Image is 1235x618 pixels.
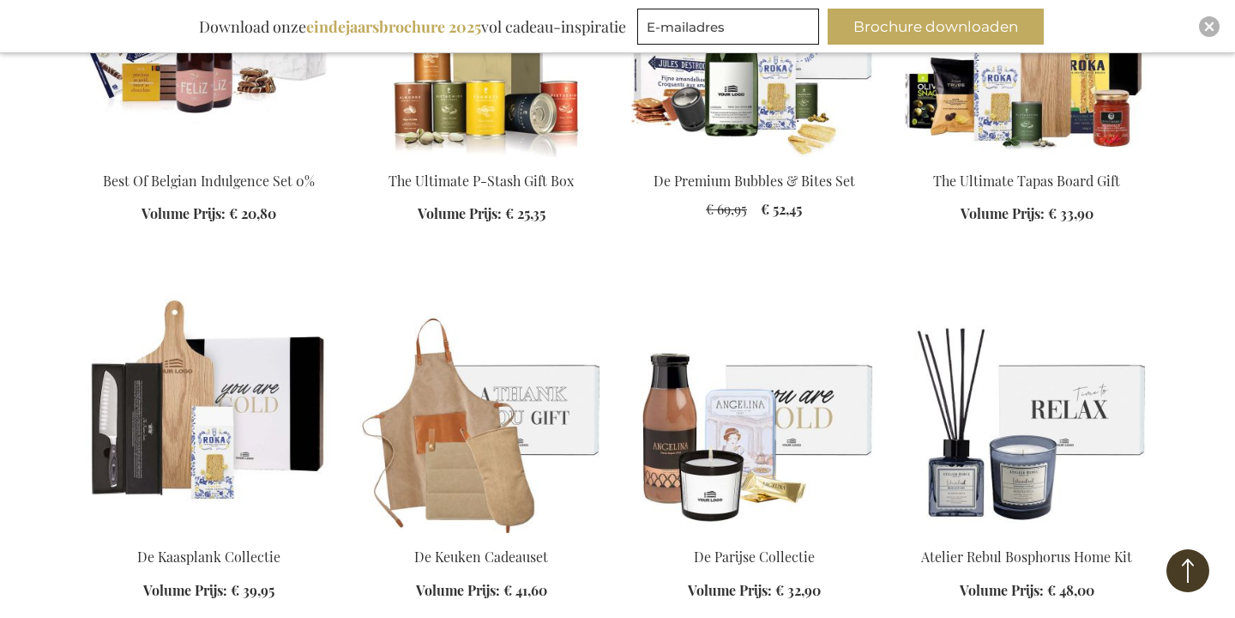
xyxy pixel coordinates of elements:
[143,581,227,599] span: Volume Prijs:
[1199,16,1220,37] div: Close
[137,548,280,566] a: De Kaasplank Collectie
[828,9,1044,45] button: Brochure downloaden
[694,548,815,566] a: De Parijse Collectie
[86,526,331,542] a: The Cheese Board Collection
[103,172,315,190] a: Best Of Belgian Indulgence Set 0%
[358,293,604,533] img: The Kitchen Gift Set
[960,581,1044,599] span: Volume Prijs:
[86,150,331,167] a: Best Of Belgian Indulgence Set 0% Best Of Belgian Indulgence Set 0%
[961,204,1093,224] a: Volume Prijs: € 33,90
[904,526,1149,542] a: Atelier Rebul Bosphorus Home Kit
[418,204,502,222] span: Volume Prijs:
[231,581,274,599] span: € 39,95
[358,150,604,167] a: The Ultimate P-Stash Gift Box
[761,200,802,218] span: € 52,45
[637,9,824,50] form: marketing offers and promotions
[229,204,276,222] span: € 20,80
[1047,581,1094,599] span: € 48,00
[706,200,747,218] span: € 69,95
[505,204,545,222] span: € 25,35
[904,150,1149,167] a: The Ultimate Tapas Board Gift
[904,293,1149,533] img: Atelier Rebul Bosphorus Home Kit
[654,172,855,190] a: De Premium Bubbles & Bites Set
[1048,204,1093,222] span: € 33,90
[960,581,1094,601] a: Volume Prijs: € 48,00
[414,548,548,566] a: De Keuken Cadeauset
[933,172,1120,190] a: The Ultimate Tapas Board Gift
[86,293,331,533] img: The Cheese Board Collection
[688,581,821,601] a: Volume Prijs: € 32,90
[631,526,877,542] a: The Parisian Collection
[191,9,634,45] div: Download onze vol cadeau-inspiratie
[921,548,1132,566] a: Atelier Rebul Bosphorus Home Kit
[775,581,821,599] span: € 32,90
[142,204,276,224] a: Volume Prijs: € 20,80
[389,172,574,190] a: The Ultimate P-Stash Gift Box
[143,581,274,601] a: Volume Prijs: € 39,95
[416,581,500,599] span: Volume Prijs:
[961,204,1045,222] span: Volume Prijs:
[306,16,481,37] b: eindejaarsbrochure 2025
[416,581,547,601] a: Volume Prijs: € 41,60
[142,204,226,222] span: Volume Prijs:
[1204,21,1214,32] img: Close
[631,293,877,533] img: The Parisian Collection
[631,150,877,167] a: The Premium Bubbles & Bites Set
[418,204,545,224] a: Volume Prijs: € 25,35
[637,9,819,45] input: E-mailadres
[688,581,772,599] span: Volume Prijs:
[358,526,604,542] a: The Kitchen Gift Set
[503,581,547,599] span: € 41,60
